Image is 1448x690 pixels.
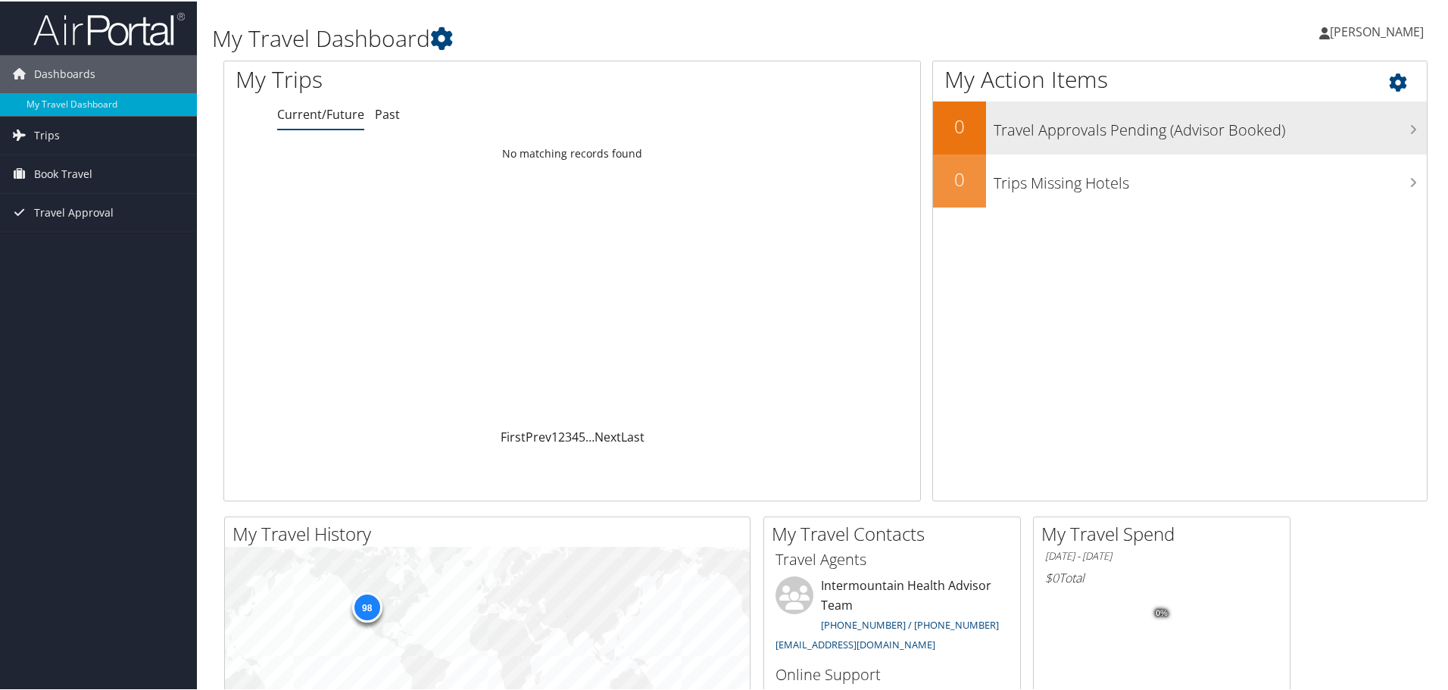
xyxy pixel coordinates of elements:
h2: My Travel Contacts [772,520,1020,545]
span: $0 [1045,568,1059,585]
h2: My Travel History [232,520,750,545]
a: 5 [579,427,585,444]
span: Dashboards [34,54,95,92]
a: Past [375,105,400,121]
a: 0Trips Missing Hotels [933,153,1427,206]
span: Travel Approval [34,192,114,230]
div: 98 [351,591,382,621]
a: Prev [526,427,551,444]
a: 2 [558,427,565,444]
a: 3 [565,427,572,444]
h6: Total [1045,568,1278,585]
h6: [DATE] - [DATE] [1045,548,1278,562]
a: [PHONE_NUMBER] / [PHONE_NUMBER] [821,617,999,630]
a: Last [621,427,644,444]
h2: 0 [933,112,986,138]
a: 4 [572,427,579,444]
tspan: 0% [1156,607,1168,617]
a: [EMAIL_ADDRESS][DOMAIN_NAME] [775,636,935,650]
h1: My Action Items [933,62,1427,94]
span: Book Travel [34,154,92,192]
h2: 0 [933,165,986,191]
h3: Online Support [775,663,1009,684]
h1: My Trips [236,62,619,94]
h1: My Travel Dashboard [212,21,1030,53]
td: No matching records found [224,139,920,166]
h3: Travel Agents [775,548,1009,569]
a: First [501,427,526,444]
a: 0Travel Approvals Pending (Advisor Booked) [933,100,1427,153]
h3: Travel Approvals Pending (Advisor Booked) [994,111,1427,139]
span: [PERSON_NAME] [1330,22,1424,39]
a: Current/Future [277,105,364,121]
h2: My Travel Spend [1041,520,1290,545]
span: Trips [34,115,60,153]
img: airportal-logo.png [33,10,185,45]
a: Next [594,427,621,444]
a: 1 [551,427,558,444]
h3: Trips Missing Hotels [994,164,1427,192]
li: Intermountain Health Advisor Team [768,575,1016,656]
span: … [585,427,594,444]
a: [PERSON_NAME] [1319,8,1439,53]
